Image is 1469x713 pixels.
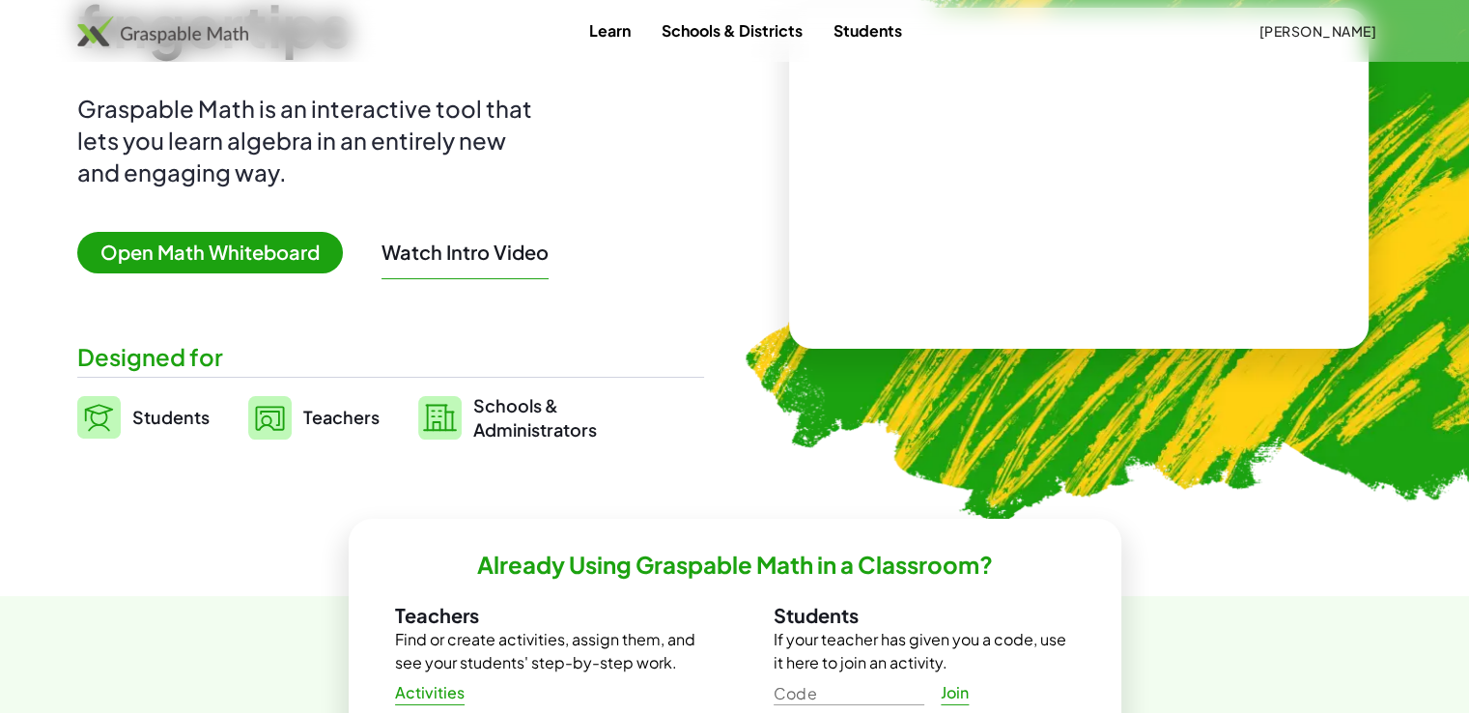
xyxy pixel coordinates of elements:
a: Activities [380,675,481,710]
div: Designed for [77,341,704,373]
p: If your teacher has given you a code, use it here to join an activity. [774,628,1075,674]
div: Graspable Math is an interactive tool that lets you learn algebra in an entirely new and engaging... [77,93,541,188]
img: svg%3e [77,396,121,439]
h2: Already Using Graspable Math in a Classroom? [477,550,993,580]
a: Schools & Districts [646,13,818,48]
a: Join [924,675,986,710]
h3: Teachers [395,603,696,628]
span: Teachers [303,406,380,428]
span: Join [941,683,970,703]
a: Students [818,13,918,48]
button: Watch Intro Video [381,240,549,265]
span: Schools & Administrators [473,393,597,442]
img: svg%3e [418,396,462,440]
a: Teachers [248,393,380,442]
a: Students [77,393,210,442]
img: svg%3e [248,396,292,440]
h3: Students [774,603,1075,628]
p: Find or create activities, assign them, and see your students' step-by-step work. [395,628,696,674]
span: Open Math Whiteboard [77,232,343,273]
video: What is this? This is dynamic math notation. Dynamic math notation plays a central role in how Gr... [934,106,1224,251]
a: Learn [574,13,646,48]
button: [PERSON_NAME] [1243,14,1392,48]
a: Open Math Whiteboard [77,243,358,264]
a: Schools &Administrators [418,393,597,442]
span: Students [132,406,210,428]
span: [PERSON_NAME] [1258,22,1376,40]
span: Activities [395,683,466,703]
